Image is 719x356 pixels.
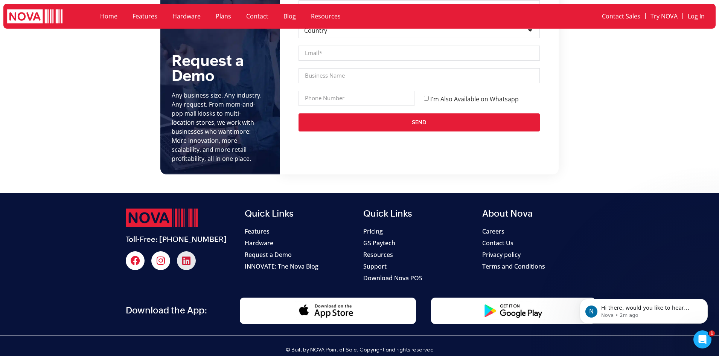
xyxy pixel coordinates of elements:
span: Request a Demo [245,250,292,259]
a: Blog [276,8,303,25]
span: Contact Us [482,238,513,248]
a: Contact Sales [597,8,645,25]
a: Hardware [245,238,356,248]
img: logo white [7,9,62,25]
h2: About Nova [482,208,594,219]
input: Only numbers and phone characters (#, -, *, etc) are accepted. [299,91,414,106]
a: Try NOVA [646,8,682,25]
a: Resources [303,8,348,25]
button: Send [299,113,540,131]
a: Contact [239,8,276,25]
span: Support [363,262,387,271]
iframe: Intercom notifications message [568,283,719,336]
nav: Menu [503,8,709,25]
div: Any business size. Any industry. Any request. From mom-and-pop mall kiosks to multi-location stor... [172,91,263,163]
a: Plans [208,8,239,25]
span: Features [245,227,270,236]
a: Features [245,227,356,236]
a: Contact Us [482,238,594,248]
a: Request a Demo [245,250,356,259]
a: GS Paytech [363,238,475,248]
span: Send [412,119,427,125]
a: Support [363,262,475,271]
iframe: Intercom live chat [693,330,711,348]
a: Resources [363,250,475,259]
h2: Quick Links [363,208,475,219]
label: I'm Also Available on Whatsapp [430,95,519,103]
span: Privacy policy [482,250,521,259]
input: Business Name [299,68,540,83]
a: Download Nova POS [363,273,475,283]
a: Log In [683,8,710,25]
span: Terms and Conditions [482,262,545,271]
span: INNOVATE: The Nova Blog [245,262,318,271]
span: Careers [482,227,504,236]
h2: Quick Links [245,208,356,219]
a: Careers [482,227,594,236]
a: Home [93,8,125,25]
a: INNOVATE: The Nova Blog [245,262,356,271]
a: Terms and Conditions [482,262,594,271]
span: 1 [709,330,715,336]
a: Privacy policy [482,250,594,259]
span: GS Paytech [363,238,395,248]
h2: © Built by NOVA Point of Sale. Copyright and rights reserved [126,347,593,353]
span: Hardware [245,238,273,248]
a: Pricing [363,227,475,236]
span: Resources [363,250,393,259]
a: Features [125,8,165,25]
a: Hardware [165,8,208,25]
h2: Download the App: [126,305,236,316]
span: Pricing [363,227,383,236]
input: Email* [299,46,540,61]
input: Last Name* [299,0,540,15]
h5: Request a Demo [172,53,269,83]
h2: Toll-Free: [PHONE_NUMBER] [126,235,237,244]
nav: Menu [93,8,495,25]
span: Download Nova POS [363,273,422,283]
